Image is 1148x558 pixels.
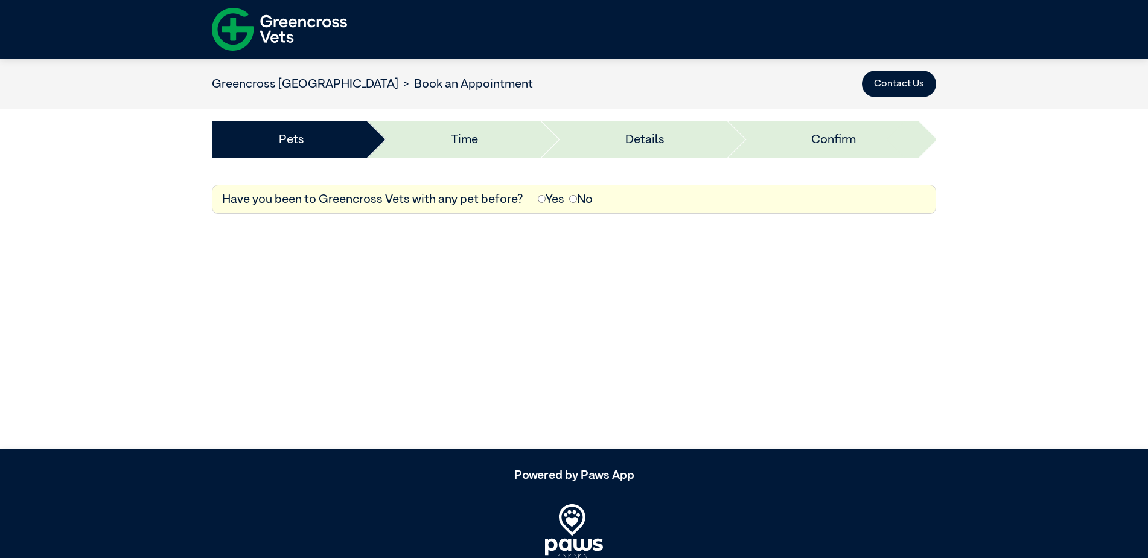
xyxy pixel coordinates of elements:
[569,195,577,203] input: No
[212,78,398,90] a: Greencross [GEOGRAPHIC_DATA]
[212,3,347,56] img: f-logo
[538,190,564,208] label: Yes
[279,130,304,149] a: Pets
[222,190,523,208] label: Have you been to Greencross Vets with any pet before?
[569,190,593,208] label: No
[212,75,533,93] nav: breadcrumb
[398,75,533,93] li: Book an Appointment
[862,71,936,97] button: Contact Us
[538,195,546,203] input: Yes
[212,468,936,483] h5: Powered by Paws App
